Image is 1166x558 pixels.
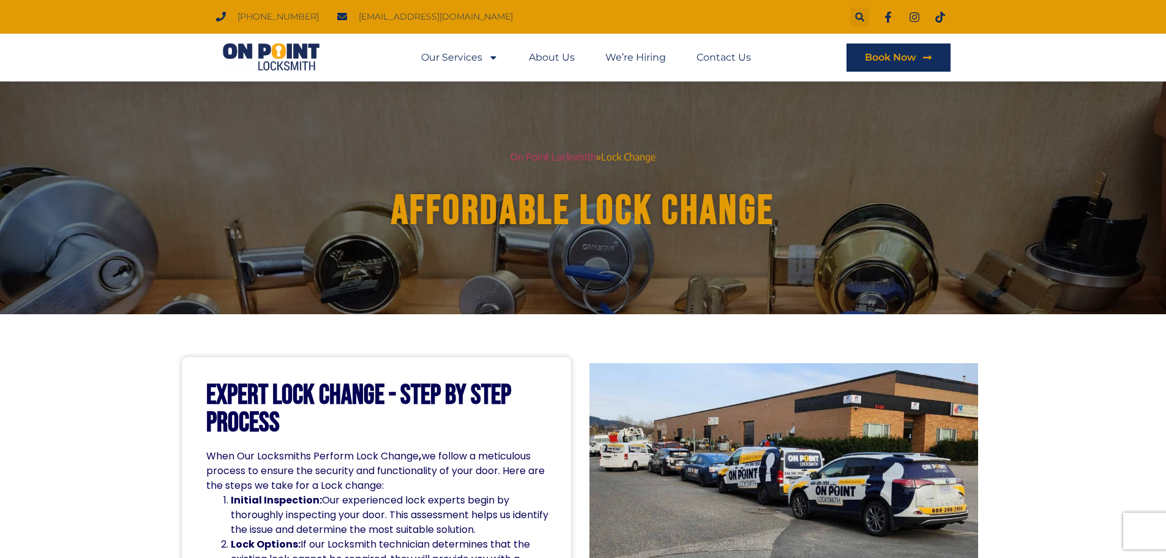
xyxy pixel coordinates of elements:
span: » [596,151,601,163]
a: Contact Us [697,43,751,72]
p: Our experienced lock experts begin by thoroughly inspecting your door. This assessment helps us i... [231,493,561,537]
nav: breadcrumbs [243,149,924,165]
h1: Affordable Lock Change [253,188,913,234]
span: Book Now [865,53,916,62]
a: Our Services [421,43,498,72]
a: About Us [529,43,575,72]
p: When Our Locksmiths Perform Lock Change we follow a meticulous process to ensure the security and... [206,449,561,493]
strong: Initial Inspection: [231,493,322,507]
a: Book Now [846,43,951,72]
strong: Lock Options: [231,537,301,551]
h2: Expert Lock Change - Step By Step Process [206,382,547,437]
div: Search [850,7,869,26]
a: On Point Locksmith [510,151,596,163]
a: We’re Hiring [605,43,666,72]
span: [PHONE_NUMBER] [234,9,319,25]
nav: Menu [421,43,751,72]
span: [EMAIL_ADDRESS][DOMAIN_NAME] [356,9,513,25]
strong: , [419,449,422,463]
span: Lock Change [601,151,656,163]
